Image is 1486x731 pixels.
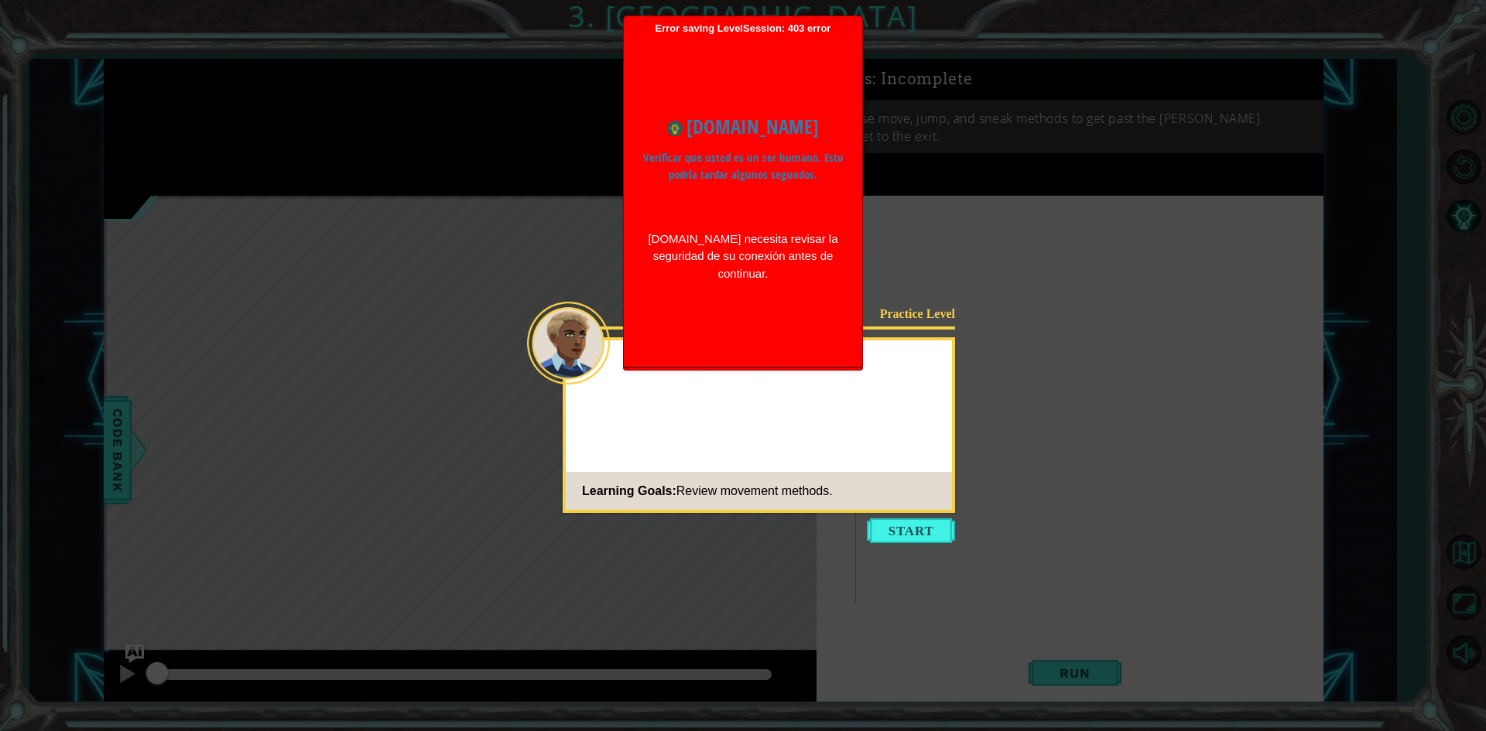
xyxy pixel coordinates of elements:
p: Verificar que usted es un ser humano. Esto podría tardar algunos segundos. [643,149,843,184]
div: Practice Level [857,306,955,322]
img: Ícono para www.ozaria.com [667,121,683,136]
h1: [DOMAIN_NAME] [643,112,843,142]
span: Review movement methods. [676,484,833,497]
div: [DOMAIN_NAME] necesita revisar la seguridad de su conexión antes de continuar. [643,231,843,283]
span: Error saving LevelSession: 403 error [632,22,854,360]
button: Start [867,518,955,543]
span: Learning Goals: [582,484,676,497]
